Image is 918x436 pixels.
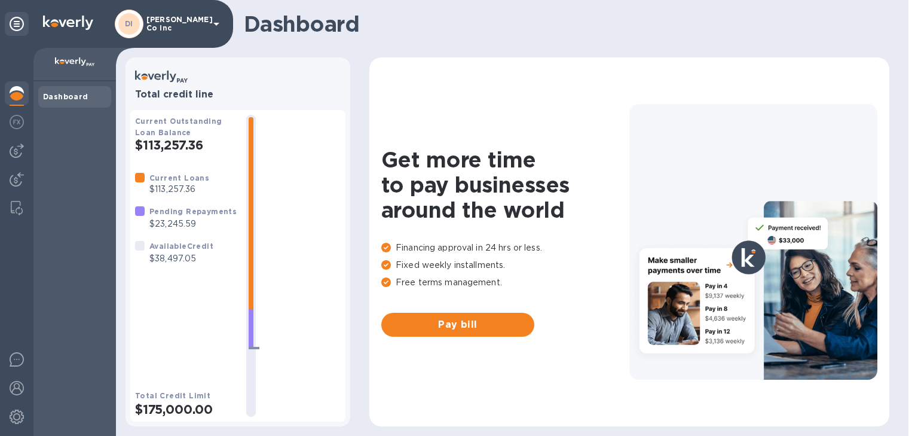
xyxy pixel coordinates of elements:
p: $23,245.59 [149,218,237,230]
h3: Total credit line [135,89,341,100]
b: Current Loans [149,173,209,182]
b: Total Credit Limit [135,391,210,400]
p: Fixed weekly installments. [381,259,629,272]
img: Foreign exchange [10,115,24,129]
p: Free terms management. [381,276,629,289]
h2: $113,257.36 [135,138,237,153]
div: Unpin categories [5,12,29,36]
h1: Dashboard [244,11,883,36]
p: [PERSON_NAME] Co inc [146,16,206,32]
b: Dashboard [43,92,88,101]
b: Pending Repayments [149,207,237,216]
b: DI [125,19,133,28]
p: $38,497.05 [149,252,213,265]
p: Financing approval in 24 hrs or less. [381,242,629,254]
img: Logo [43,16,93,30]
button: Pay bill [381,313,534,337]
b: Available Credit [149,242,213,251]
p: $113,257.36 [149,183,209,196]
span: Pay bill [391,318,525,332]
h2: $175,000.00 [135,402,237,417]
b: Current Outstanding Loan Balance [135,117,222,137]
h1: Get more time to pay businesses around the world [381,147,629,222]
